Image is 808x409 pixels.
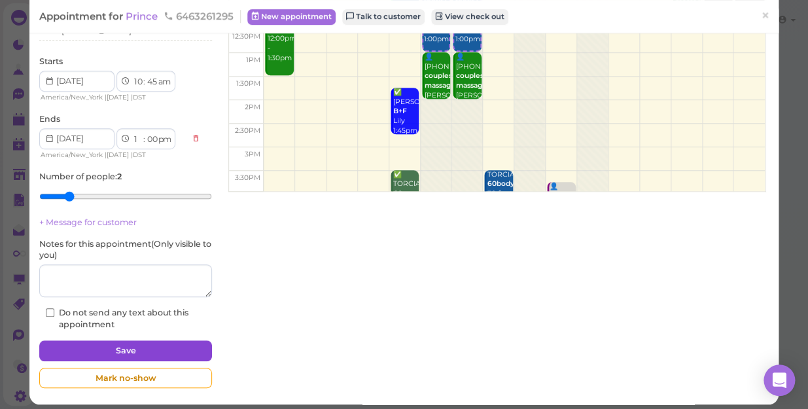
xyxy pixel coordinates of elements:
span: 3:30pm [235,173,260,182]
label: Notes for this appointment ( Only visible to you ) [39,238,212,262]
div: TORCIA May 3:30pm - 5:00pm [486,170,513,238]
span: × [761,7,769,25]
div: 👤[PERSON_NAME] [GEOGRAPHIC_DATA] 3:45pm - 4:30pm [549,182,576,249]
span: 3pm [245,150,260,158]
span: 12:30pm [232,32,260,41]
b: B+F [393,107,407,115]
span: DST [133,93,146,101]
div: ✅ [PERSON_NAME] Lily 1:45pm - 2:45pm [393,88,419,155]
b: 2 [117,171,122,181]
button: Save [39,340,212,361]
span: DST [133,151,146,159]
a: New appointment [247,9,336,25]
span: 2pm [245,103,260,111]
span: America/New_York [41,93,103,101]
div: ✅ TORCIA Lily 3:30pm - 5:00pm [393,170,419,285]
label: Do not send any text about this appointment [46,307,205,330]
div: 👤[PHONE_NUMBER] [PERSON_NAME]|Lulu 1:00pm - 2:00pm [455,52,482,130]
a: Prince [126,10,160,22]
input: Do not send any text about this appointment [46,308,54,317]
span: [DATE] [107,93,129,101]
div: 👤[PHONE_NUMBER] [PERSON_NAME]|Lulu 1:00pm - 2:00pm [424,52,451,130]
b: 60body 30 foot [487,179,514,198]
span: [DATE] [107,151,129,159]
b: 60 Body massage |30min Scalp treatment [393,189,429,245]
div: | | [39,92,185,103]
div: Mark no-show [39,368,212,389]
span: 1:30pm [236,79,260,88]
a: Talk to customer [342,9,425,25]
span: 6463261295 [164,10,234,22]
a: View check out [431,9,508,25]
span: America/New_York [41,151,103,159]
a: + Message for customer [39,217,137,227]
span: 2:30pm [235,126,260,135]
label: Number of people : [39,171,122,183]
label: Ends [39,113,60,125]
div: Appointment for [39,10,241,23]
div: | | [39,149,185,161]
label: Starts [39,56,63,67]
div: Open Intercom Messenger [764,365,795,396]
b: couples massage [455,71,486,90]
a: × [753,1,777,31]
span: 1pm [246,56,260,64]
b: couples massage [425,71,455,90]
div: [PERSON_NAME] Sunny 12:00pm - 1:30pm [267,5,294,63]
